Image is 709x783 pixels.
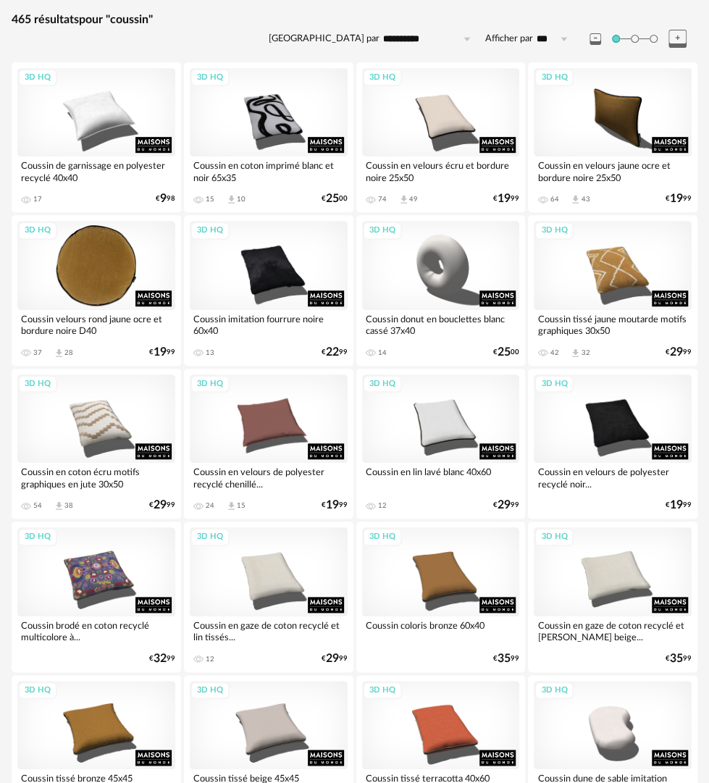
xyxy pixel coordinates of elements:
span: Download icon [54,348,64,359]
span: Download icon [54,501,64,511]
div: Coussin en velours de polyester recyclé noir... [534,463,692,492]
div: Coussin donut en bouclettes blanc cassé 37x40 [362,310,520,339]
div: 3D HQ [363,222,402,240]
div: 3D HQ [363,375,402,393]
div: Coussin brodé en coton recyclé multicolore à... [17,616,175,645]
div: 3D HQ [363,528,402,546]
div: 64 [550,195,558,204]
a: 3D HQ Coussin en lin lavé blanc 40x60 12 €2999 [356,369,526,519]
div: 38 [64,501,73,510]
a: 3D HQ Coussin velours rond jaune ocre et bordure noire D40 37 Download icon 28 €1999 [12,215,181,365]
div: 3D HQ [18,69,57,87]
span: 29 [670,348,683,357]
div: 3D HQ [18,375,57,393]
div: Coussin en lin lavé blanc 40x60 [362,463,520,492]
span: 25 [498,348,511,357]
div: € 99 [322,348,348,357]
div: 74 [378,195,387,204]
a: 3D HQ Coussin en velours de polyester recyclé noir... €1999 [528,369,697,519]
div: Coussin en coton imprimé blanc et noir 65x35 [190,156,348,185]
span: 22 [326,348,339,357]
span: 9 [160,194,167,204]
div: € 00 [322,194,348,204]
a: 3D HQ Coussin brodé en coton recyclé multicolore à... €3299 [12,522,181,671]
div: € 99 [322,654,348,663]
div: 13 [206,348,214,357]
div: Coussin tissé jaune moutarde motifs graphiques 30x50 [534,310,692,339]
div: Coussin de garnissage en polyester recyclé 40x40 [17,156,175,185]
div: 3D HQ [363,682,402,700]
span: Download icon [226,501,237,511]
a: 3D HQ Coussin donut en bouclettes blanc cassé 37x40 14 €2500 [356,215,526,365]
div: 3D HQ [190,69,230,87]
div: € 99 [149,348,175,357]
div: 10 [237,195,246,204]
div: 3D HQ [190,682,230,700]
div: 14 [378,348,387,357]
div: Coussin velours rond jaune ocre et bordure noire D40 [17,310,175,339]
span: 29 [326,654,339,663]
div: € 99 [666,654,692,663]
span: 19 [154,348,167,357]
div: 17 [33,195,42,204]
div: Coussin en coton écru motifs graphiques en jute 30x50 [17,463,175,492]
div: € 00 [493,348,519,357]
div: Coussin en gaze de coton recyclé et lin tissés... [190,616,348,645]
span: 32 [154,654,167,663]
div: 32 [581,348,590,357]
div: 3D HQ [534,528,574,546]
div: Coussin coloris bronze 60x40 [362,616,520,645]
span: 29 [154,501,167,510]
div: 3D HQ [190,375,230,393]
a: 3D HQ Coussin de garnissage en polyester recyclé 40x40 17 €998 [12,62,181,212]
div: 12 [378,501,387,510]
div: € 99 [493,194,519,204]
div: 3D HQ [363,69,402,87]
span: 19 [670,501,683,510]
span: 35 [498,654,511,663]
span: 25 [326,194,339,204]
div: € 99 [666,348,692,357]
label: [GEOGRAPHIC_DATA] par [269,33,379,45]
span: pour "coussin" [79,14,153,25]
a: 3D HQ Coussin en velours jaune ocre et bordure noire 25x50 64 Download icon 43 €1999 [528,62,697,212]
div: € 99 [493,654,519,663]
span: Download icon [398,194,409,205]
span: 35 [670,654,683,663]
div: 49 [409,195,418,204]
label: Afficher par [485,33,533,45]
div: 15 [206,195,214,204]
div: 42 [550,348,558,357]
div: Coussin en velours jaune ocre et bordure noire 25x50 [534,156,692,185]
span: 19 [670,194,683,204]
a: 3D HQ Coussin en velours écru et bordure noire 25x50 74 Download icon 49 €1999 [356,62,526,212]
div: 15 [237,501,246,510]
div: 3D HQ [18,222,57,240]
div: 3D HQ [534,222,574,240]
div: € 99 [149,501,175,510]
div: € 99 [666,194,692,204]
div: € 99 [493,501,519,510]
span: Download icon [570,194,581,205]
div: Coussin en velours écru et bordure noire 25x50 [362,156,520,185]
div: Coussin imitation fourrure noire 60x40 [190,310,348,339]
a: 3D HQ Coussin imitation fourrure noire 60x40 13 €2299 [184,215,353,365]
span: Download icon [570,348,581,359]
a: 3D HQ Coussin coloris bronze 60x40 €3599 [356,522,526,671]
div: 3D HQ [18,528,57,546]
div: Coussin en gaze de coton recyclé et [PERSON_NAME] beige... [534,616,692,645]
div: 43 [581,195,590,204]
div: € 99 [149,654,175,663]
div: 3D HQ [534,375,574,393]
span: 29 [498,501,511,510]
div: 3D HQ [190,222,230,240]
span: Download icon [226,194,237,205]
a: 3D HQ Coussin en coton imprimé blanc et noir 65x35 15 Download icon 10 €2500 [184,62,353,212]
a: 3D HQ Coussin tissé jaune moutarde motifs graphiques 30x50 42 Download icon 32 €2999 [528,215,697,365]
div: 3D HQ [534,69,574,87]
div: 37 [33,348,42,357]
a: 3D HQ Coussin en gaze de coton recyclé et lin tissés... 12 €2999 [184,522,353,671]
div: 3D HQ [534,682,574,700]
div: 28 [64,348,73,357]
div: 465 résultats [12,12,697,28]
